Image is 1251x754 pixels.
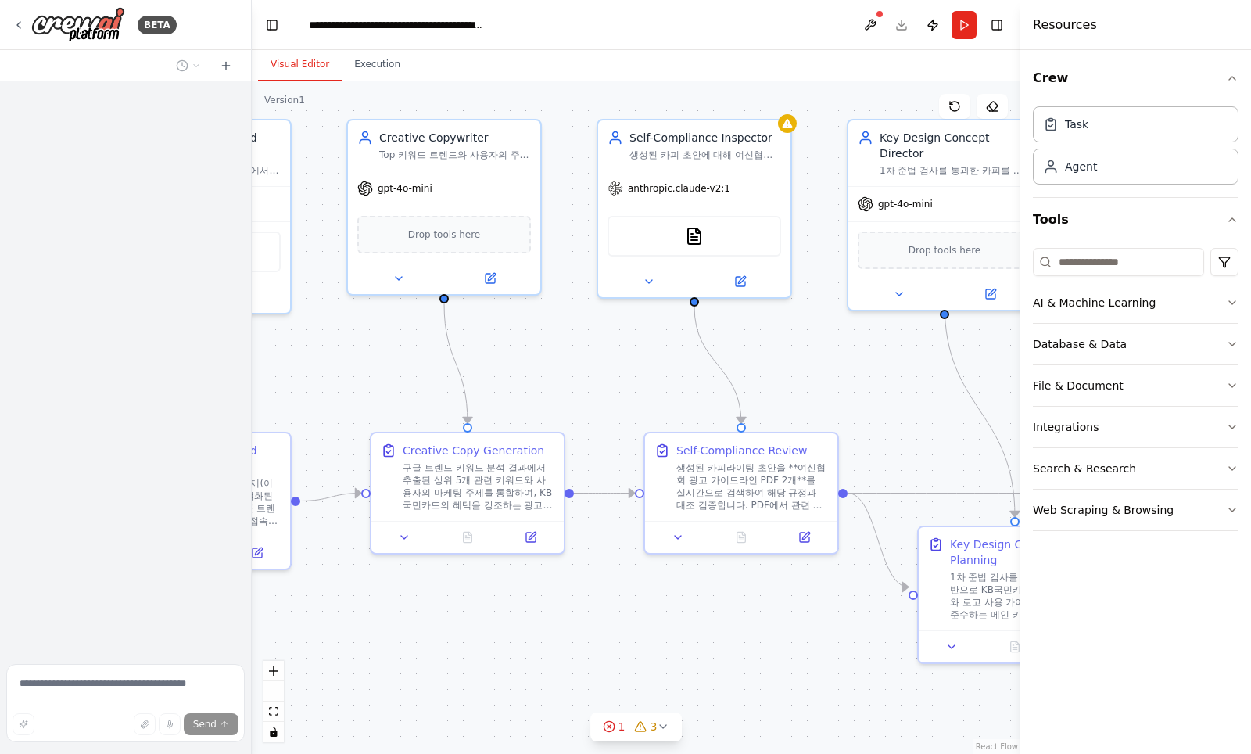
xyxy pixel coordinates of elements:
[590,713,683,741] button: 13
[1065,117,1088,132] div: Task
[370,432,565,555] div: Creative Copy Generation구글 트렌드 키워드 분석 결과에서 추출된 상위 5개 관련 키워드와 사용자의 마케팅 주제를 통합하여, KB국민카드의 혜택을 강조하는 ...
[504,528,557,547] button: Open in side panel
[686,307,749,423] g: Edge from e8f231bc-ee82-4c2a-b170-4bfde35bf007 to a5b8e1b3-eba5-45c8-9a03-a253530fc786
[777,528,831,547] button: Open in side panel
[193,718,217,731] span: Send
[651,719,658,734] span: 3
[184,713,238,735] button: Send
[213,56,238,75] button: Start a new chat
[263,661,284,681] button: zoom in
[403,461,554,512] div: 구글 트렌드 키워드 분석 결과에서 추출된 상위 5개 관련 키워드와 사용자의 마케팅 주제를 통합하여, KB국민카드의 혜택을 강조하는 광고 카피를 생성합니다. 분석된 키워드들의 ...
[1033,365,1238,406] button: File & Document
[436,303,475,423] g: Edge from a1ff9e42-792f-441c-9a7f-c2dac805daba to a50af4d1-a5a8-4ef1-943d-ef258ab53b99
[342,48,413,81] button: Execution
[263,722,284,742] button: toggle interactivity
[708,528,775,547] button: No output available
[1033,295,1156,311] div: AI & Machine Learning
[258,48,342,81] button: Visual Editor
[629,130,781,145] div: Self-Compliance Inspector
[446,269,534,288] button: Open in side panel
[1033,324,1238,364] button: Database & Data
[1033,336,1127,352] div: Database & Data
[1033,407,1238,447] button: Integrations
[629,149,781,161] div: 생성된 카피 초안에 대해 여신협회 광고 가이드라인 PDF를 기반으로 허위/과장 광고, 의무표시사항 누락, 경고 문구 명시성을 포함한 30여 개 항목을 1차 자체 점검하고, 위...
[346,119,542,296] div: Creative CopywriterTop 키워드 트렌드와 사용자의 주제를 통합하여, KB국민카드의 마케팅 프로모션 혜택을 극대화하는 **세 가지 유형(혜택 강조형, 시즈널형,...
[676,461,828,512] div: 생성된 카피라이팅 초안을 **여신협회 광고 가이드라인 PDF 2개**를 실시간으로 검색하여 해당 규정과 대조 검증합니다. PDF에서 관련 조항을 직접 검색하여 허위/과장 광고...
[263,661,284,742] div: React Flow controls
[435,528,501,547] button: No output available
[946,285,1034,303] button: Open in side panel
[170,56,207,75] button: Switch to previous chat
[628,182,730,195] span: anthropic.claude-v2:1
[1033,56,1238,100] button: Crew
[574,486,635,501] g: Edge from a50af4d1-a5a8-4ef1-943d-ef258ab53b99 to a5b8e1b3-eba5-45c8-9a03-a253530fc786
[618,719,625,734] span: 1
[848,486,909,595] g: Edge from a5b8e1b3-eba5-45c8-9a03-a253530fc786 to f6644129-099f-496e-8abb-fdbdc233d23c
[31,7,125,42] img: Logo
[982,637,1048,656] button: No output available
[950,537,1102,568] div: Key Design Concept Planning
[950,571,1102,621] div: 1차 준법 검사를 통과한 카피를 기반으로 KB국민카드의 브랜드 컬러와 로고 사용 가이드라인을 철저히 준수하는 메인 키 비주얼(Key Visual) 1개의 컨셉을 기획합니다. ...
[1033,461,1136,476] div: Search & Research
[1033,16,1097,34] h4: Resources
[1033,419,1099,435] div: Integrations
[909,242,981,258] span: Drop tools here
[1033,378,1124,393] div: File & Document
[1033,502,1174,518] div: Web Scraping & Browsing
[848,486,1182,501] g: Edge from a5b8e1b3-eba5-45c8-9a03-a253530fc786 to f81b06b2-f750-4d86-8682-e4d135fc22f8
[403,443,544,458] div: Creative Copy Generation
[309,17,485,33] nav: breadcrumb
[138,16,177,34] div: BETA
[230,544,284,562] button: Open in side panel
[13,713,34,735] button: Improve this prompt
[134,713,156,735] button: Upload files
[159,713,181,735] button: Click to speak your automation idea
[847,119,1042,311] div: Key Design Concept Director1차 준법 검사를 통과한 카피를 기반으로, KB국민카드 브랜드 가이드라인을 준수하는 메인 키 비주얼(Key Visual) 1개...
[880,130,1031,161] div: Key Design Concept Director
[1065,159,1097,174] div: Agent
[261,14,283,36] button: Hide left sidebar
[1033,198,1238,242] button: Tools
[597,119,792,299] div: Self-Compliance Inspector생성된 카피 초안에 대해 여신협회 광고 가이드라인 PDF를 기반으로 허위/과장 광고, 의무표시사항 누락, 경고 문구 명시성을 포함...
[937,303,1023,517] g: Edge from 08da9a28-6725-4f5b-abad-50e5211153e6 to f6644129-099f-496e-8abb-fdbdc233d23c
[264,94,305,106] div: Version 1
[643,432,839,555] div: Self-Compliance Review생성된 카피라이팅 초안을 **여신협회 광고 가이드라인 PDF 2개**를 실시간으로 검색하여 해당 규정과 대조 검증합니다. PDF에서 관...
[880,164,1031,177] div: 1차 준법 검사를 통과한 카피를 기반으로, KB국민카드 브랜드 가이드라인을 준수하는 메인 키 비주얼(Key Visual) 1개의 컨셉, 톤앤매너, 핵심 레이아웃을 기획합니다.
[986,14,1008,36] button: Hide right sidebar
[878,198,933,210] span: gpt-4o-mini
[1033,242,1238,544] div: Tools
[976,742,1018,751] a: React Flow attribution
[1033,282,1238,323] button: AI & Machine Learning
[96,432,292,570] div: Google Trends Keyword Analysis사용자가 제공한 **마케팅 주제(이벤트/상품)**에서 검색에 최적화된 핵심 키워드를 식별하고, 구글 트렌드([URL][D...
[263,702,284,722] button: fit view
[685,227,704,246] img: PDFSearchTool
[676,443,807,458] div: Self-Compliance Review
[1033,490,1238,530] button: Web Scraping & Browsing
[1033,448,1238,489] button: Search & Research
[378,182,432,195] span: gpt-4o-mini
[696,272,784,291] button: Open in side panel
[379,149,531,161] div: Top 키워드 트렌드와 사용자의 주제를 통합하여, KB국민카드의 마케팅 프로모션 혜택을 극대화하는 **세 가지 유형(혜택 강조형, 시즈널형, 브랜드 이미지형)**의 헤드라인,...
[300,486,361,509] g: Edge from 16348d0f-bf77-42b1-b794-66d2671361a4 to a50af4d1-a5a8-4ef1-943d-ef258ab53b99
[917,526,1113,664] div: Key Design Concept Planning1차 준법 검사를 통과한 카피를 기반으로 KB국민카드의 브랜드 컬러와 로고 사용 가이드라인을 철저히 준수하는 메인 키 비주얼(...
[408,227,481,242] span: Drop tools here
[1033,100,1238,197] div: Crew
[263,681,284,702] button: zoom out
[379,130,531,145] div: Creative Copywriter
